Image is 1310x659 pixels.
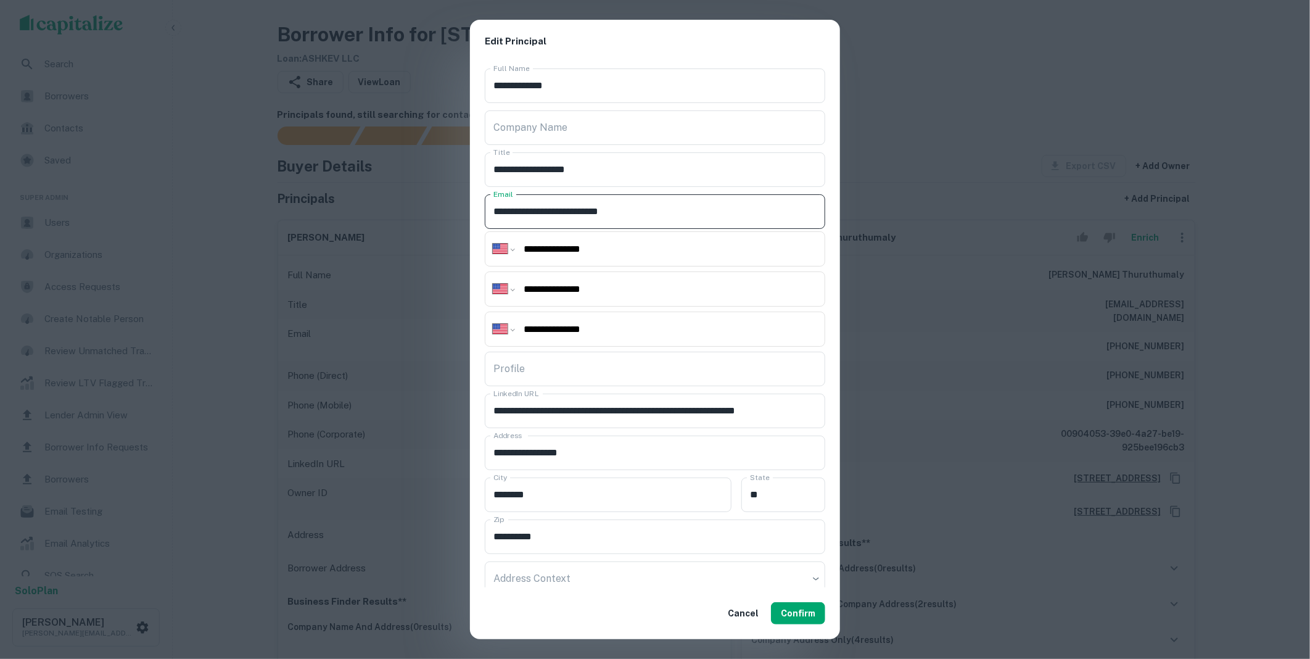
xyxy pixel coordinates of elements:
[723,602,764,624] button: Cancel
[1248,560,1310,620] iframe: Chat Widget
[493,147,510,157] label: Title
[493,472,508,483] label: City
[470,20,840,64] h2: Edit Principal
[493,430,522,441] label: Address
[493,388,539,399] label: LinkedIn URL
[493,63,530,73] label: Full Name
[485,562,825,596] div: ​
[493,514,505,524] label: Zip
[750,472,770,483] label: State
[493,189,513,199] label: Email
[771,602,825,624] button: Confirm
